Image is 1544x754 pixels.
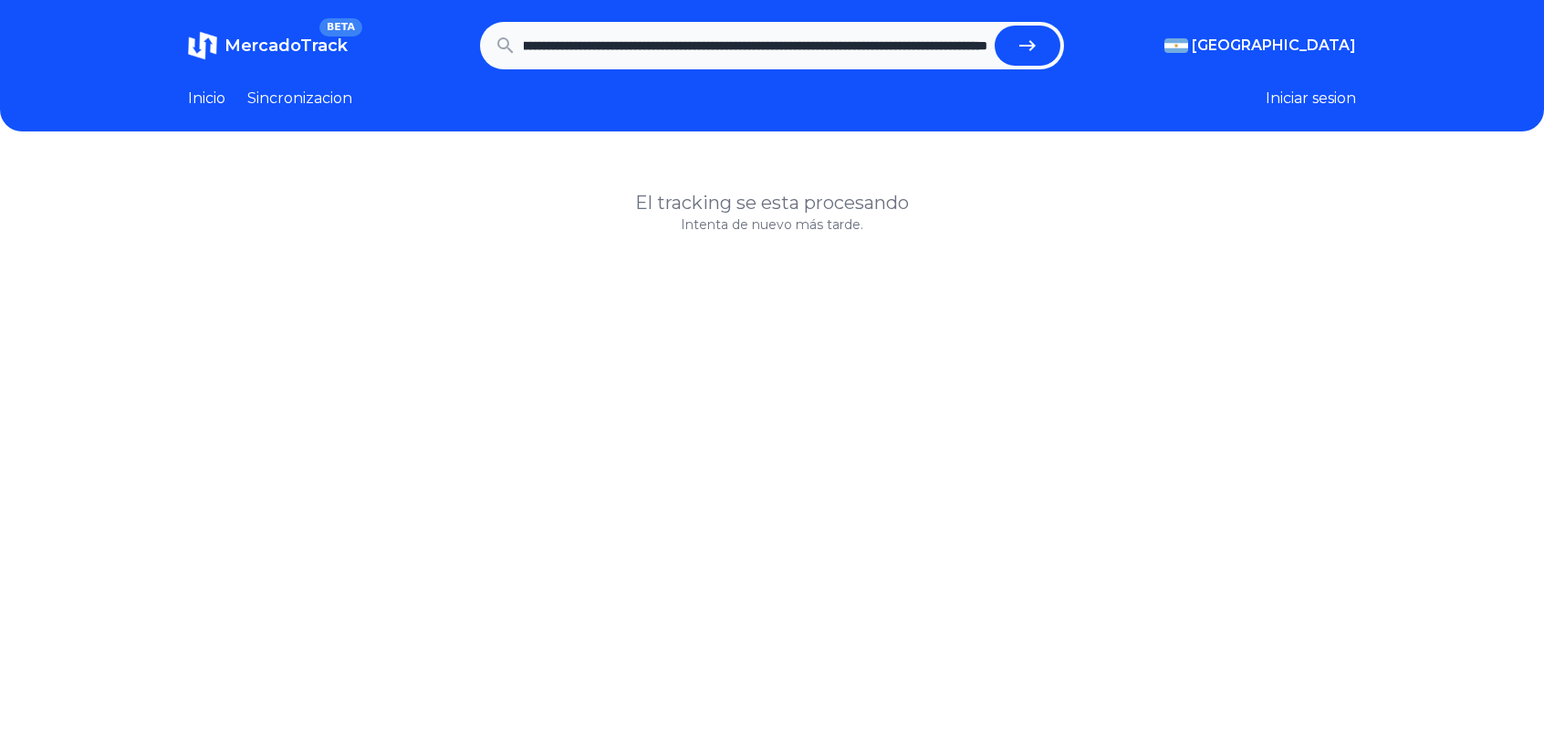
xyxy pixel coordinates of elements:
h1: El tracking se esta procesando [188,190,1356,215]
button: Iniciar sesion [1266,88,1356,110]
a: MercadoTrackBETA [188,31,348,60]
button: [GEOGRAPHIC_DATA] [1164,35,1356,57]
a: Sincronizacion [247,88,352,110]
img: Argentina [1164,38,1188,53]
img: MercadoTrack [188,31,217,60]
a: Inicio [188,88,225,110]
span: [GEOGRAPHIC_DATA] [1192,35,1356,57]
p: Intenta de nuevo más tarde. [188,215,1356,234]
span: BETA [319,18,362,37]
span: MercadoTrack [224,36,348,56]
